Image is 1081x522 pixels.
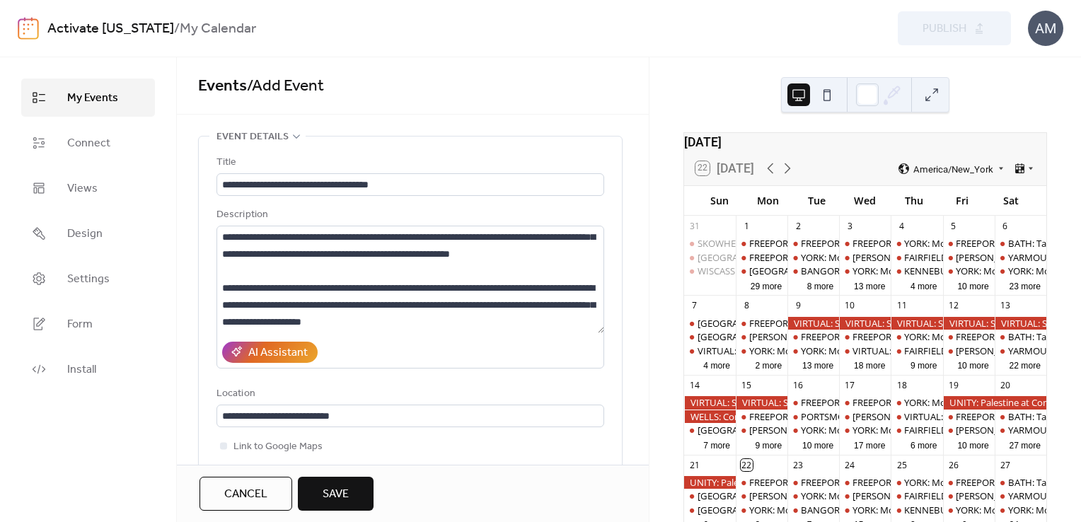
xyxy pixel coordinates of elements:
[891,344,942,357] div: FAIRFIELD: Stop The Coup
[21,350,155,388] a: Install
[952,358,994,371] button: 10 more
[698,317,943,330] div: [GEOGRAPHIC_DATA]: Support Palestine Weekly Standout
[844,220,856,232] div: 3
[891,237,942,250] div: YORK: Morning Resistance at Town Center
[801,237,1031,250] div: FREEPORT: VISIBILITY FREEPORT Stand for Democracy!
[839,317,891,330] div: VIRTUAL: Sign the Petition to Kick ICE Out of Pease
[684,410,736,423] div: WELLS: Continuous Sunrise to Sunset No I.C.E. Rally
[736,317,787,330] div: FREEPORT: AM and PM Visibility Bridge Brigade. Click for times!
[787,424,839,436] div: YORK: Morning Resistance at Town Center
[787,410,839,423] div: PORTSMOUTH NH: ICE Out of Pease, Visibility
[852,396,1012,409] div: FREEPORT: Visibility Brigade Standout
[21,124,155,162] a: Connect
[891,396,942,409] div: YORK: Morning Resistance at Town Center
[792,186,841,215] div: Tue
[943,476,995,489] div: FREEPORT: AM and PM Rush Hour Brigade. Click for times!
[995,424,1046,436] div: YARMOUTH: Saturday Weekly Rally - Resist Hate - Support Democracy
[801,265,945,277] div: BANGOR: Weekly peaceful protest
[749,237,1012,250] div: FREEPORT: AM and PM Visibility Bridge Brigade. Click for times!
[736,476,787,489] div: FREEPORT: AM and PM Visibility Bridge Brigade. Click for times!
[67,180,98,197] span: Views
[736,265,787,277] div: LISBON FALLS: Labor Day Rally
[801,396,1031,409] div: FREEPORT: VISIBILITY FREEPORT Stand for Democracy!
[889,186,938,215] div: Thu
[891,504,942,516] div: KENNEBUNK: Stand Out
[995,330,1046,343] div: BATH: Tabling at the Bath Farmers Market
[801,489,1016,502] div: YORK: Morning Resistance at [GEOGRAPHIC_DATA]
[67,135,110,152] span: Connect
[839,330,891,343] div: FREEPORT: Visibility Brigade Standout
[736,237,787,250] div: FREEPORT: AM and PM Visibility Bridge Brigade. Click for times!
[995,317,1046,330] div: VIRTUAL: Sign the Petition to Kick ICE Out of Pease
[741,220,753,232] div: 1
[891,476,942,489] div: YORK: Morning Resistance at Town Center
[999,380,1011,392] div: 20
[891,251,942,264] div: FAIRFIELD: Stop The Coup
[688,300,700,312] div: 7
[891,424,942,436] div: FAIRFIELD: Stop The Coup
[848,438,891,451] button: 17 more
[852,504,1068,516] div: YORK: Morning Resistance at [GEOGRAPHIC_DATA]
[905,279,943,292] button: 4 more
[947,459,959,471] div: 26
[1004,358,1046,371] button: 22 more
[1004,438,1046,451] button: 27 more
[995,237,1046,250] div: BATH: Tabling at the Bath Farmers Market
[695,186,744,215] div: Sun
[200,477,292,511] button: Cancel
[787,344,839,357] div: YORK: Morning Resistance at Town Center
[839,424,891,436] div: YORK: Morning Resistance at Town Center
[787,237,839,250] div: FREEPORT: VISIBILITY FREEPORT Stand for Democracy!
[952,438,994,451] button: 10 more
[741,300,753,312] div: 8
[741,459,753,471] div: 22
[904,251,1014,264] div: FAIRFIELD: Stop The Coup
[698,251,943,264] div: [GEOGRAPHIC_DATA]: Support Palestine Weekly Standout
[852,237,1012,250] div: FREEPORT: Visibility Brigade Standout
[839,344,891,357] div: VIRTUAL: The Shape of Solidarity - Listening To Palestine
[896,220,908,232] div: 4
[904,489,1014,502] div: FAIRFIELD: Stop The Coup
[684,330,736,343] div: PORTLAND: DEERING CENTER Porchfest
[736,504,787,516] div: YORK: Morning Resistance at Town Center
[839,489,891,502] div: WELLS: NO I.C.E in Wells
[688,220,700,232] div: 31
[787,396,839,409] div: FREEPORT: VISIBILITY FREEPORT Stand for Democracy!
[323,486,349,503] span: Save
[896,459,908,471] div: 25
[698,424,1060,436] div: [GEOGRAPHIC_DATA]: SURJ Greater Portland Gathering (Showing up for Racial Justice)
[801,251,1016,264] div: YORK: Morning Resistance at [GEOGRAPHIC_DATA]
[736,396,787,409] div: VIRTUAL: Sign the Petition to Kick ICE Out of Pease
[216,207,601,224] div: Description
[891,410,942,423] div: VIRTUAL: De-Escalation Training for ICE Watch Volunteers. Part of Verifier Training
[905,438,943,451] button: 6 more
[749,330,942,343] div: [PERSON_NAME]: NO I.C.E in [PERSON_NAME]
[947,380,959,392] div: 19
[174,16,180,42] b: /
[839,410,891,423] div: WELLS: NO I.C.E in Wells
[744,186,792,215] div: Mon
[891,317,942,330] div: VIRTUAL: Sign the Petition to Kick ICE Out of Pease
[839,504,891,516] div: YORK: Morning Resistance at Town Center
[698,358,736,371] button: 4 more
[21,169,155,207] a: Views
[801,344,1016,357] div: YORK: Morning Resistance at [GEOGRAPHIC_DATA]
[736,410,787,423] div: FREEPORT: AM and PM Visibility Bridge Brigade. Click for times!
[986,186,1035,215] div: Sat
[736,424,787,436] div: WELLS: NO I.C.E in Wells
[999,220,1011,232] div: 6
[736,251,787,264] div: FREEPORT: Visibility Labor Day Fight for Workers
[947,300,959,312] div: 12
[943,504,995,516] div: YORK: Morning Resistance at Town Center
[995,410,1046,423] div: BATH: Tabling at the Bath Farmers Market
[749,504,964,516] div: YORK: Morning Resistance at [GEOGRAPHIC_DATA]
[180,16,256,42] b: My Calendar
[904,344,1014,357] div: FAIRFIELD: Stop The Coup
[1004,279,1046,292] button: 23 more
[67,316,93,333] span: Form
[839,396,891,409] div: FREEPORT: Visibility Brigade Standout
[684,237,736,250] div: SKOWHEGAN: Central Maine Labor Council Day BBQ
[801,504,945,516] div: BANGOR: Weekly peaceful protest
[852,489,1046,502] div: [PERSON_NAME]: NO I.C.E in [PERSON_NAME]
